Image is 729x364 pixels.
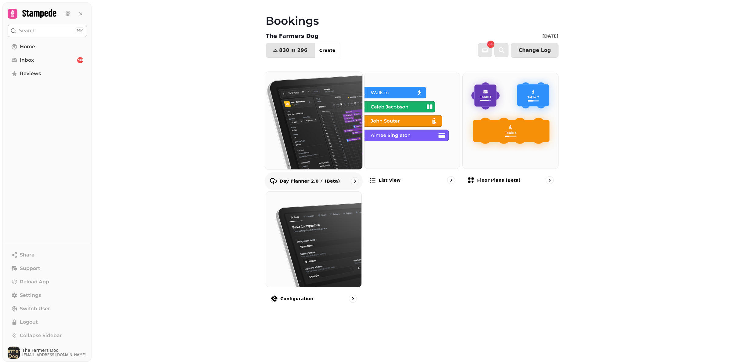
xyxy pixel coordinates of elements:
button: User avatarThe Farmers Dog[EMAIL_ADDRESS][DOMAIN_NAME] [8,347,87,359]
span: Collapse Sidebar [20,332,62,339]
span: Inbox [20,56,34,64]
button: 830296 [266,43,315,58]
svg: go to [448,177,454,183]
a: Settings [8,289,87,301]
button: Reload App [8,276,87,288]
p: The Farmers Dog [266,32,318,40]
p: List view [379,177,400,183]
span: 296 [297,48,307,53]
button: Collapse Sidebar [8,329,87,342]
span: 830 [279,48,289,53]
a: Floor Plans (beta)Floor Plans (beta) [462,73,558,189]
button: Support [8,262,87,275]
button: Logout [8,316,87,328]
img: List view [364,73,460,169]
img: Configuration [266,192,361,287]
button: Change Log [511,43,558,58]
span: Home [20,43,35,50]
div: ⌘K [75,27,84,34]
span: 784 [77,58,83,62]
a: List viewList view [364,73,460,189]
svg: go to [352,178,358,184]
button: Share [8,249,87,261]
span: Create [319,48,335,53]
a: ConfigurationConfiguration [266,191,362,308]
p: Configuration [280,296,313,302]
span: Support [20,265,40,272]
span: Logout [20,318,38,326]
a: Inbox784 [8,54,87,66]
p: Floor Plans (beta) [477,177,520,183]
span: Switch User [20,305,50,312]
button: Create [314,43,340,58]
img: User avatar [8,347,20,359]
svg: go to [350,296,356,302]
span: [EMAIL_ADDRESS][DOMAIN_NAME] [22,352,86,357]
img: Day Planner 2.0 ⚡ (Beta) [260,67,367,174]
span: Change Log [519,48,551,53]
span: 99+ [487,43,494,46]
a: Home [8,41,87,53]
a: Day Planner 2.0 ⚡ (Beta)Day Planner 2.0 ⚡ (Beta) [265,71,363,190]
p: [DATE] [542,33,558,39]
span: Reload App [20,278,49,286]
img: Floor Plans (beta) [463,73,558,169]
span: Settings [20,292,41,299]
button: Search⌘K [8,25,87,37]
a: Reviews [8,67,87,80]
p: Search [19,27,36,35]
p: Day Planner 2.0 ⚡ (Beta) [280,178,340,184]
span: Reviews [20,70,41,77]
span: The Farmers Dog [22,348,86,352]
svg: go to [547,177,553,183]
span: Share [20,251,34,259]
button: Switch User [8,303,87,315]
